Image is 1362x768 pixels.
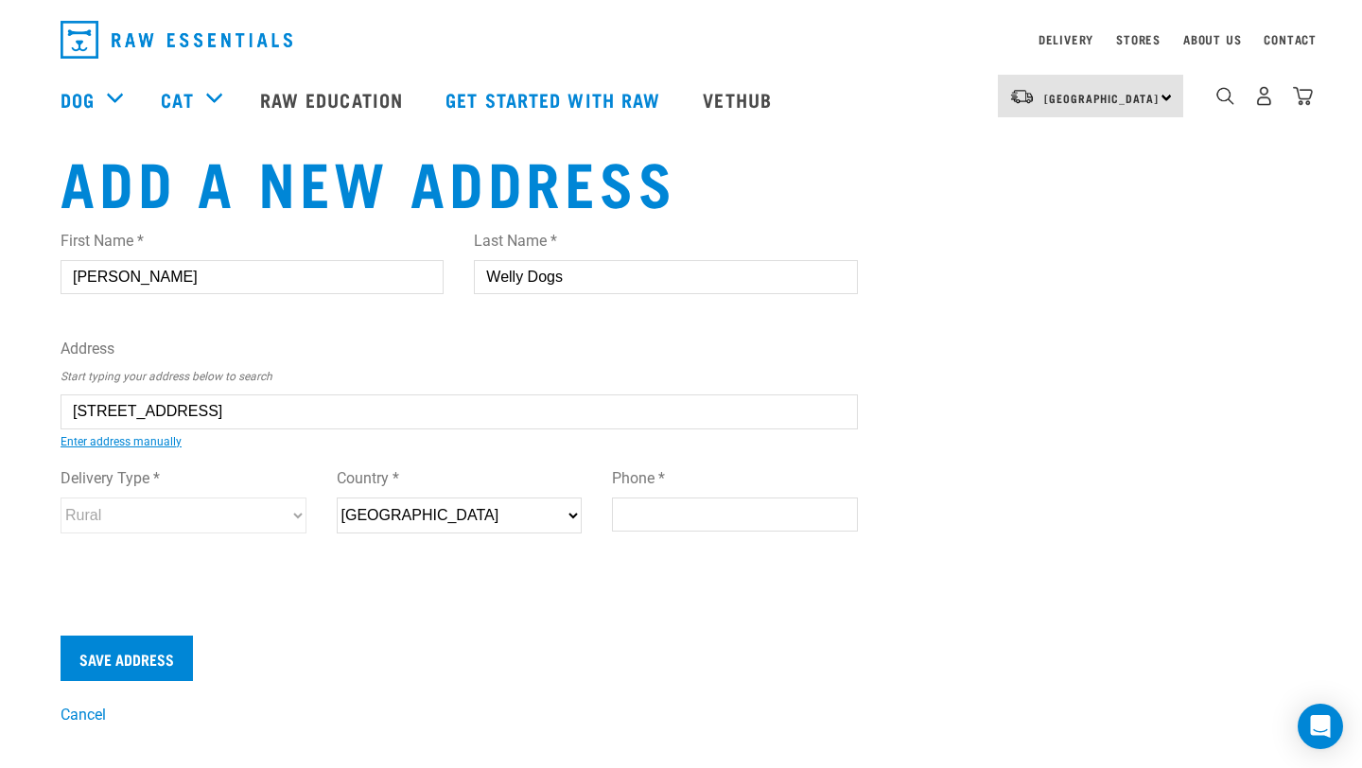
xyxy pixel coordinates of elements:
[61,394,858,428] input: e.g. 21 Example Street, Suburb, City
[61,147,858,215] h1: Add a new address
[612,467,858,490] label: Phone *
[61,230,444,253] label: First Name *
[1298,704,1343,749] div: Open Intercom Messenger
[241,61,427,137] a: Raw Education
[45,13,1317,66] nav: dropdown navigation
[1044,95,1159,101] span: [GEOGRAPHIC_DATA]
[474,230,857,253] label: Last Name *
[337,467,583,490] label: Country *
[1293,86,1313,106] img: home-icon@2x.png
[1264,36,1317,43] a: Contact
[427,61,684,137] a: Get started with Raw
[1039,36,1093,43] a: Delivery
[1009,88,1035,105] img: van-moving.png
[61,706,106,724] a: Cancel
[61,636,193,681] input: Save Address
[61,21,292,59] img: Raw Essentials Logo
[61,368,858,385] p: Start typing your address below to search
[1216,87,1234,105] img: home-icon-1@2x.png
[1116,36,1161,43] a: Stores
[61,85,95,113] a: Dog
[61,338,858,360] label: Address
[61,435,182,448] a: Enter address manually
[684,61,795,137] a: Vethub
[61,467,306,490] label: Delivery Type *
[161,85,193,113] a: Cat
[1183,36,1241,43] a: About Us
[1254,86,1274,106] img: user.png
